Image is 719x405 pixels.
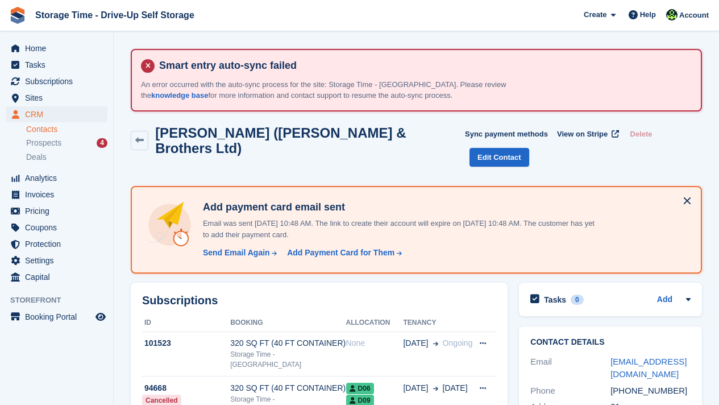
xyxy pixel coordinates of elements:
img: Laaibah Sarwar [666,9,678,20]
div: 320 SQ FT (40 FT CONTAINER) [230,382,346,394]
a: menu [6,309,107,325]
span: Settings [25,253,93,268]
a: menu [6,57,107,73]
span: CRM [25,106,93,122]
a: Deals [26,151,107,163]
div: 320 SQ FT (40 FT CONTAINER) [230,337,346,349]
span: Help [640,9,656,20]
a: Storage Time - Drive-Up Self Storage [31,6,199,24]
a: menu [6,90,107,106]
span: Booking Portal [25,309,93,325]
span: View on Stripe [557,129,608,140]
span: Coupons [25,220,93,235]
a: Edit Contact [469,148,529,167]
span: Protection [25,236,93,252]
button: Sync payment methods [465,125,548,144]
div: Phone [530,385,610,398]
span: Subscriptions [25,73,93,89]
div: 4 [97,138,107,148]
div: None [346,337,404,349]
a: menu [6,203,107,219]
p: Email was sent [DATE] 10:48 AM. The link to create their account will expire on [DATE] 10:48 AM. ... [198,218,596,240]
div: 94668 [142,382,230,394]
a: menu [6,73,107,89]
span: [DATE] [403,337,428,349]
span: Capital [25,269,93,285]
th: Booking [230,314,346,332]
a: [EMAIL_ADDRESS][DOMAIN_NAME] [610,357,687,379]
h4: Smart entry auto-sync failed [155,59,692,72]
p: An error occurred with the auto-sync process for the site: Storage Time - [GEOGRAPHIC_DATA]. Plea... [141,79,539,101]
div: Add Payment Card for Them [287,247,394,259]
a: Prospects 4 [26,137,107,149]
div: Send Email Again [203,247,270,259]
span: Sites [25,90,93,106]
a: menu [6,40,107,56]
a: menu [6,269,107,285]
span: Pricing [25,203,93,219]
a: knowledge base [151,91,208,100]
img: stora-icon-8386f47178a22dfd0bd8f6a31ec36ba5ce8667c1dd55bd0f319d3a0aa187defe.svg [9,7,26,24]
a: Add [657,294,672,307]
span: Prospects [26,138,61,148]
span: Invoices [25,187,93,202]
a: menu [6,106,107,122]
h2: [PERSON_NAME] ([PERSON_NAME] & Brothers Ltd) [155,125,465,156]
span: Account [679,10,709,21]
span: Deals [26,152,47,163]
span: Storefront [10,295,113,306]
span: [DATE] [403,382,428,394]
th: ID [142,314,230,332]
a: Add Payment Card for Them [282,247,403,259]
h2: Contact Details [530,338,691,347]
span: Tasks [25,57,93,73]
div: [PHONE_NUMBER] [610,385,691,398]
span: D06 [346,383,374,394]
span: Home [25,40,93,56]
div: Storage Time - [GEOGRAPHIC_DATA] [230,349,346,370]
a: menu [6,187,107,202]
th: Allocation [346,314,404,332]
a: Preview store [94,310,107,324]
div: 101523 [142,337,230,349]
a: Contacts [26,124,107,135]
h2: Tasks [544,295,566,305]
th: Tenancy [403,314,472,332]
span: Analytics [25,170,93,186]
span: [DATE] [443,382,468,394]
h4: Add payment card email sent [198,201,596,214]
button: Delete [626,125,657,144]
a: menu [6,236,107,252]
a: menu [6,253,107,268]
a: menu [6,170,107,186]
h2: Subscriptions [142,294,496,307]
span: Ongoing [443,338,473,348]
a: menu [6,220,107,235]
a: View on Stripe [552,125,621,144]
img: add-payment-card-4dbda4983b697a7845d177d07a5d71e8a16f1ec00487972de202a45f1e8132f5.svg [146,201,194,249]
div: Email [530,356,610,381]
span: Create [584,9,606,20]
div: 0 [571,295,584,305]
